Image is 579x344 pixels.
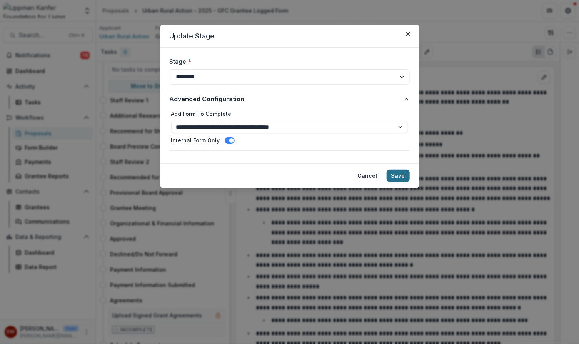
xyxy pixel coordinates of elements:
[160,25,419,48] header: Update Stage
[387,170,410,182] button: Save
[170,91,410,107] button: Advanced Configuration
[353,170,382,182] button: Cancel
[170,94,404,104] span: Advanced Configuration
[402,28,414,40] button: Close
[170,57,405,66] label: Stage
[171,136,220,144] label: Internal Form Only
[170,107,410,150] div: Advanced Configuration
[171,110,408,118] label: Add Form To Complete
